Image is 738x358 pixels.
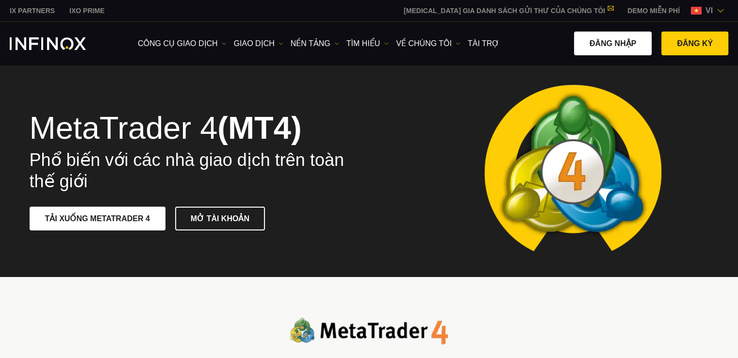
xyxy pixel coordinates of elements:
[10,37,109,50] a: INFINOX Logo
[234,38,283,49] a: GIAO DỊCH
[30,207,165,230] a: TẢI XUỐNG METATRADER 4
[346,38,389,49] a: Tìm hiểu
[661,32,728,55] a: Đăng ký
[175,207,265,230] a: MỞ TÀI KHOẢN
[620,6,687,16] a: INFINOX MENU
[2,6,62,16] a: INFINOX
[702,5,717,16] span: vi
[290,318,448,345] img: Meta Trader 4 logo
[396,7,620,15] a: [MEDICAL_DATA] GIA DANH SÁCH GỬI THƯ CỦA CHÚNG TÔI
[468,38,499,49] a: Tài trợ
[396,38,460,49] a: VỀ CHÚNG TÔI
[217,110,301,146] strong: (MT4)
[574,32,652,55] a: Đăng nhập
[291,38,339,49] a: NỀN TẢNG
[138,38,227,49] a: công cụ giao dịch
[30,149,356,192] h2: Phổ biến với các nhà giao dịch trên toàn thế giới
[476,65,669,277] img: Meta Trader 4
[30,112,356,145] h1: MetaTrader 4
[62,6,112,16] a: INFINOX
